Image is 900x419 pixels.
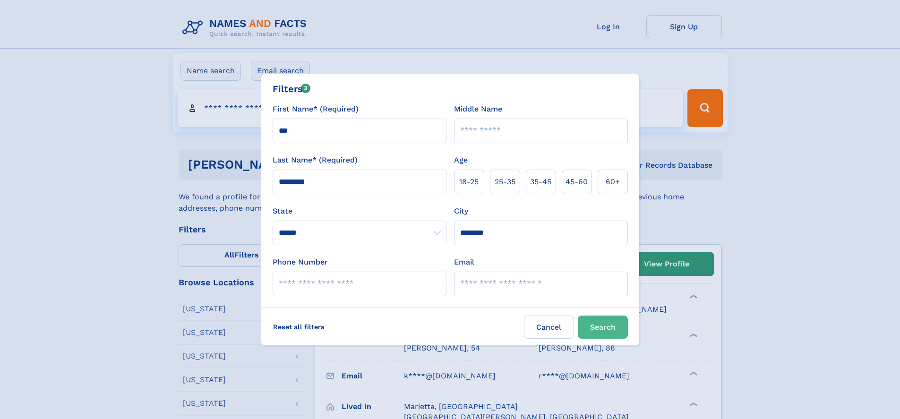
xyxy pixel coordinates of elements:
span: 25‑35 [495,176,515,188]
label: State [273,205,446,217]
label: First Name* (Required) [273,103,359,115]
label: Cancel [524,316,574,339]
span: 60+ [606,176,620,188]
span: 45‑60 [566,176,588,188]
label: Email [454,257,474,268]
label: Middle Name [454,103,502,115]
button: Search [578,316,628,339]
label: Phone Number [273,257,328,268]
label: City [454,205,468,217]
div: Filters [273,82,311,96]
span: 35‑45 [530,176,551,188]
label: Last Name* (Required) [273,154,358,166]
span: 18‑25 [459,176,479,188]
label: Age [454,154,468,166]
label: Reset all filters [267,316,331,338]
